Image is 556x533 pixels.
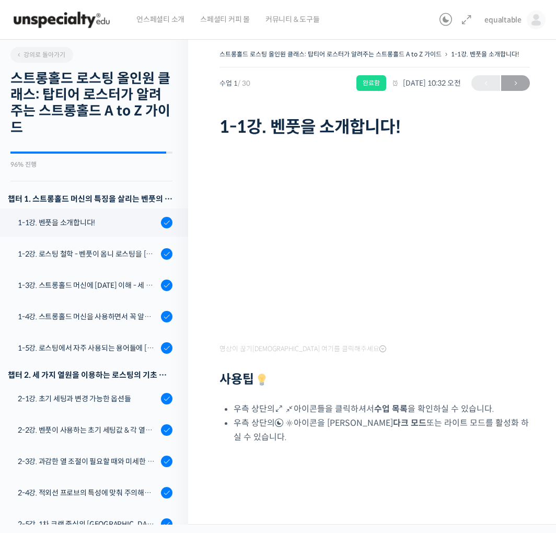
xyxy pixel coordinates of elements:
div: 챕터 2. 세 가지 열원을 이용하는 로스팅의 기초 설계 [8,368,172,382]
span: [DATE] 10:32 오전 [391,78,461,88]
div: 2-4강. 적외선 프로브의 특성에 맞춰 주의해야 할 점들 [18,487,158,499]
div: 완료함 [356,75,386,91]
a: 1-1강. 벤풋을 소개합니다! [451,50,519,58]
b: 다크 모드 [393,418,426,428]
span: 강의로 돌아가기 [16,51,65,59]
div: 2-2강. 벤풋이 사용하는 초기 세팅값 & 각 열원이 하는 역할 [18,424,158,436]
div: 96% 진행 [10,161,172,168]
h3: 챕터 1. 스트롱홀드 머신의 특징을 살리는 벤풋의 로스팅 방식 [8,192,172,206]
h2: 스트롱홀드 로스팅 올인원 클래스: 탑티어 로스터가 알려주는 스트롱홀드 A to Z 가이드 [10,71,172,136]
div: 1-1강. 벤풋을 소개합니다! [18,217,158,228]
span: / 30 [238,79,250,88]
a: 스트롱홀드 로스팅 올인원 클래스: 탑티어 로스터가 알려주는 스트롱홀드 A to Z 가이드 [219,50,442,58]
li: 우측 상단의 아이콘을 [PERSON_NAME] 또는 라이트 모드를 활성화 하실 수 있습니다. [234,416,530,444]
div: 2-3강. 과감한 열 조절이 필요할 때와 미세한 열 조절이 필요할 때 [18,456,158,467]
div: 1-4강. 스트롱홀드 머신을 사용하면서 꼭 알고 있어야 할 유의사항 [18,311,158,322]
div: 1-2강. 로스팅 철학 - 벤풋이 옴니 로스팅을 [DATE] 않는 이유 [18,248,158,260]
span: 수업 1 [219,80,250,87]
div: 1-3강. 스트롱홀드 머신에 [DATE] 이해 - 세 가지 열원이 만들어내는 변화 [18,280,158,291]
span: 영상이 끊기[DEMOGRAPHIC_DATA] 여기를 클릭해주세요 [219,345,386,353]
div: 2-5강. 1차 크랙 중심의 [GEOGRAPHIC_DATA]에 관하여 [18,518,158,530]
span: equaltable [484,15,522,25]
span: → [501,76,530,90]
a: 강의로 돌아가기 [10,47,73,63]
img: 💡 [256,374,268,386]
div: 1-5강. 로스팅에서 자주 사용되는 용어들에 [DATE] 이해 [18,342,158,354]
div: 2-1강. 초기 세팅과 변경 가능한 옵션들 [18,393,158,404]
b: 수업 목록 [374,403,408,414]
li: 우측 상단의 아이콘들을 클릭하셔서 을 확인하실 수 있습니다. [234,402,530,416]
h1: 1-1강. 벤풋을 소개합니다! [219,117,530,137]
a: 다음→ [501,75,530,91]
strong: 사용팁 [219,372,270,387]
